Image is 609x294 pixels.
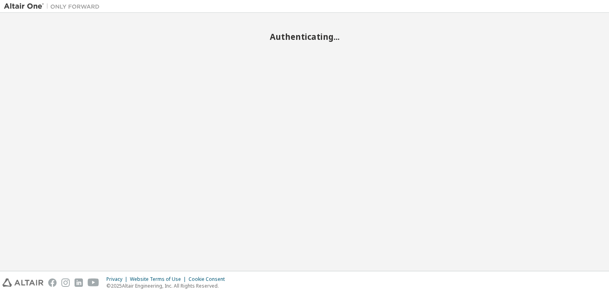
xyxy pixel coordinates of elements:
[106,276,130,282] div: Privacy
[4,31,605,42] h2: Authenticating...
[75,278,83,287] img: linkedin.svg
[88,278,99,287] img: youtube.svg
[48,278,57,287] img: facebook.svg
[4,2,104,10] img: Altair One
[189,276,230,282] div: Cookie Consent
[2,278,43,287] img: altair_logo.svg
[61,278,70,287] img: instagram.svg
[106,282,230,289] p: © 2025 Altair Engineering, Inc. All Rights Reserved.
[130,276,189,282] div: Website Terms of Use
